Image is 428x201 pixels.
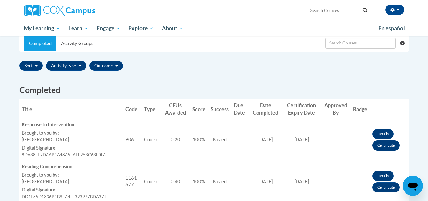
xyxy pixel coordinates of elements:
[372,140,400,151] a: Certificate
[19,84,409,96] h2: Completed
[400,36,409,51] button: Clear searching
[249,99,282,119] th: Date Completed
[282,99,321,119] th: Certification Expiry Date
[374,22,409,35] a: En español
[321,99,350,119] th: Approved By
[19,99,123,119] th: Title
[68,24,88,32] span: Learn
[164,178,187,185] div: 0.40
[93,21,125,36] a: Engage
[372,182,400,192] a: Certificate
[56,36,98,51] a: Activity Groups
[310,7,360,14] input: Search Courses
[22,137,69,142] span: [GEOGRAPHIC_DATA]
[22,152,106,157] span: 8DA38FE7DAAB4A48A5EAFE253C63E0FA
[294,137,309,142] span: [DATE]
[164,137,187,143] div: 0.20
[123,99,142,119] th: Code
[24,5,144,16] a: Cox Campus
[22,130,120,137] label: Brought to you by:
[97,24,120,32] span: Engage
[190,99,208,119] th: Score
[350,119,370,161] td: --
[22,122,120,128] div: Response to Intervention
[22,194,106,199] span: DD4E85D1336B4B9EA4FF323977BDA371
[385,5,404,15] button: Account Settings
[208,99,231,119] th: Success
[208,119,231,161] td: Passed
[325,38,396,49] input: Search Withdrawn Transcripts
[258,179,273,184] span: [DATE]
[161,99,190,119] th: CEUs Awarded
[124,21,158,36] a: Explore
[22,145,120,151] label: Digital Signature:
[372,171,394,181] a: Details button
[19,61,43,71] button: Sort
[158,21,188,36] a: About
[360,7,370,14] button: Search
[46,61,86,71] button: Activity type
[24,5,95,16] img: Cox Campus
[350,99,370,119] th: Badge
[123,119,142,161] td: 906
[22,172,120,178] label: Brought to you by:
[20,21,65,36] a: My Learning
[128,24,154,32] span: Explore
[370,119,409,161] td: Actions
[370,99,409,119] th: Actions
[24,24,60,32] span: My Learning
[22,164,120,170] div: Reading Comprehension
[64,21,93,36] a: Learn
[372,129,394,139] a: Details button
[22,187,120,193] label: Digital Signature:
[142,99,161,119] th: Type
[22,179,69,184] span: [GEOGRAPHIC_DATA]
[193,137,205,142] span: 100%
[321,119,350,161] td: --
[378,25,405,31] span: En español
[162,24,183,32] span: About
[403,176,423,196] iframe: Button to launch messaging window
[231,99,249,119] th: Due Date
[142,119,161,161] td: Course
[294,179,309,184] span: [DATE]
[89,61,123,71] button: Outcome
[258,137,273,142] span: [DATE]
[15,21,414,36] div: Main menu
[193,179,205,184] span: 100%
[24,36,56,51] a: Completed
